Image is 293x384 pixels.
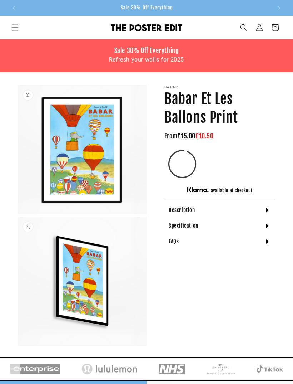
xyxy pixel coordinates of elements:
p: Babar [164,85,275,89]
h3: From [164,132,275,140]
h4: Specification [169,222,198,229]
summary: Menu [7,20,23,35]
div: 1 of 3 [22,1,271,15]
span: Sale 30% Off Everything [121,5,173,10]
h4: FAQs [169,238,179,245]
div: Announcement [22,1,271,15]
h5: available at checkout [211,188,253,194]
h1: Babar Et Les Ballons Print [164,89,275,127]
h4: Description [169,206,195,214]
span: £10.50 [195,132,214,140]
a: The Poster Edit [108,21,185,34]
media-gallery: Gallery Viewer [18,85,146,346]
summary: Search [236,20,252,35]
img: The Poster Edit [111,24,182,31]
span: £15.00 [177,132,195,140]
